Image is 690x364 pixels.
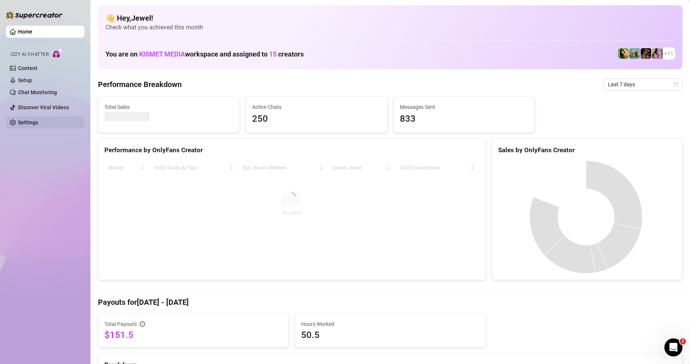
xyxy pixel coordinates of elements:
h4: Payouts for [DATE] - [DATE] [98,297,682,307]
span: $151.5 [104,329,282,341]
span: 50.5 [301,329,479,341]
span: info-circle [140,321,145,327]
a: Discover Viral Videos [18,104,69,110]
iframe: Intercom live chat [664,338,682,356]
img: Jade [618,48,629,59]
div: Performance by OnlyFans Creator [104,145,479,155]
span: loading [288,192,296,200]
img: AI Chatter [52,48,63,59]
span: Izzy AI Chatter [11,51,49,58]
span: Total Payouts [104,320,137,328]
a: Settings [18,119,38,125]
img: Boo VIP [629,48,640,59]
span: Hours Worked [301,320,479,328]
a: Setup [18,77,32,83]
h4: 👋 Hey, Jewel ! [106,13,675,23]
a: Content [18,65,37,71]
img: Lea [652,48,662,59]
span: 15 [269,50,277,58]
img: logo-BBDzfeDw.svg [6,11,63,19]
span: 250 [252,112,381,126]
span: 2 [680,338,686,344]
span: + 11 [664,49,673,58]
a: Chat Monitoring [18,89,57,95]
div: Sales by OnlyFans Creator [498,145,676,155]
img: Ańa [641,48,651,59]
h4: Performance Breakdown [98,79,182,90]
span: calendar [674,82,678,87]
span: 833 [400,112,529,126]
span: Active Chats [252,103,381,111]
a: Home [18,29,32,35]
span: Last 7 days [608,79,678,90]
span: Messages Sent [400,103,529,111]
span: Total Sales [104,103,233,111]
h1: You are on workspace and assigned to creators [106,50,304,58]
span: KISMET MEDIA [139,50,185,58]
span: Check what you achieved this month [106,23,675,32]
